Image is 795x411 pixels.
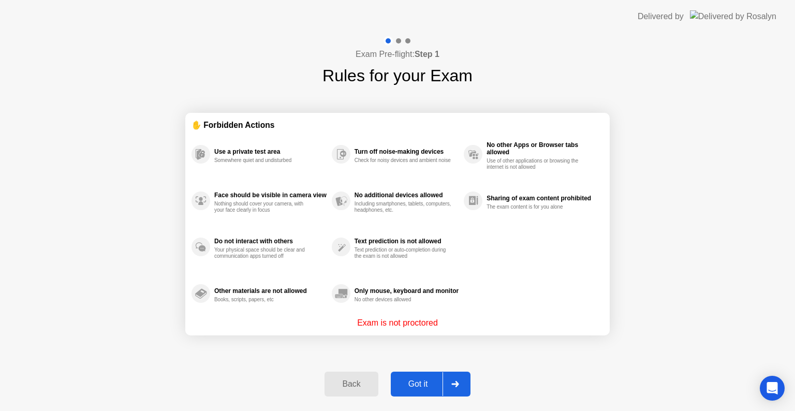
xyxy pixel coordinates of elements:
div: No other Apps or Browser tabs allowed [487,141,598,156]
div: The exam content is for you alone [487,204,584,210]
div: Use a private test area [214,148,327,155]
div: Check for noisy devices and ambient noise [355,157,452,164]
div: Nothing should cover your camera, with your face clearly in focus [214,201,312,213]
div: Books, scripts, papers, etc [214,297,312,303]
div: Including smartphones, tablets, computers, headphones, etc. [355,201,452,213]
div: Your physical space should be clear and communication apps turned off [214,247,312,259]
div: Do not interact with others [214,238,327,245]
div: Back [328,379,375,389]
div: Only mouse, keyboard and monitor [355,287,459,295]
div: Use of other applications or browsing the internet is not allowed [487,158,584,170]
div: Somewhere quiet and undisturbed [214,157,312,164]
button: Back [325,372,378,397]
img: Delivered by Rosalyn [690,10,776,22]
h1: Rules for your Exam [322,63,473,88]
div: Open Intercom Messenger [760,376,785,401]
div: Other materials are not allowed [214,287,327,295]
div: Delivered by [638,10,684,23]
div: No additional devices allowed [355,192,459,199]
h4: Exam Pre-flight: [356,48,439,61]
button: Got it [391,372,470,397]
b: Step 1 [415,50,439,58]
div: Turn off noise-making devices [355,148,459,155]
div: Face should be visible in camera view [214,192,327,199]
div: Text prediction is not allowed [355,238,459,245]
div: ✋ Forbidden Actions [192,119,603,131]
div: Got it [394,379,443,389]
p: Exam is not proctored [357,317,438,329]
div: Sharing of exam content prohibited [487,195,598,202]
div: Text prediction or auto-completion during the exam is not allowed [355,247,452,259]
div: No other devices allowed [355,297,452,303]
